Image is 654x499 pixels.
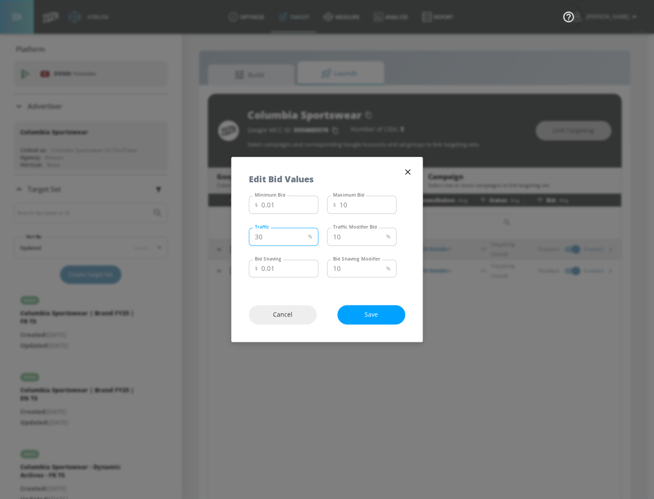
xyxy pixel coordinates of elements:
[386,232,390,241] p: %
[333,192,365,198] label: Maximum Bid
[249,175,314,184] h5: Edit Bid Values
[249,305,317,324] button: Cancel
[355,309,388,320] span: Save
[333,224,377,230] label: Traffic Modifier Bid
[255,224,270,230] label: Traffic
[255,192,285,198] label: Minimum Bid
[266,309,299,320] span: Cancel
[308,232,312,241] p: %
[333,200,336,210] p: $
[255,200,258,210] p: $
[386,264,390,273] p: %
[556,4,581,29] button: Open Resource Center
[255,256,281,262] label: Bid Shaving
[337,305,405,324] button: Save
[255,264,258,273] p: $
[333,256,381,262] label: Bid Shaving Modifier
